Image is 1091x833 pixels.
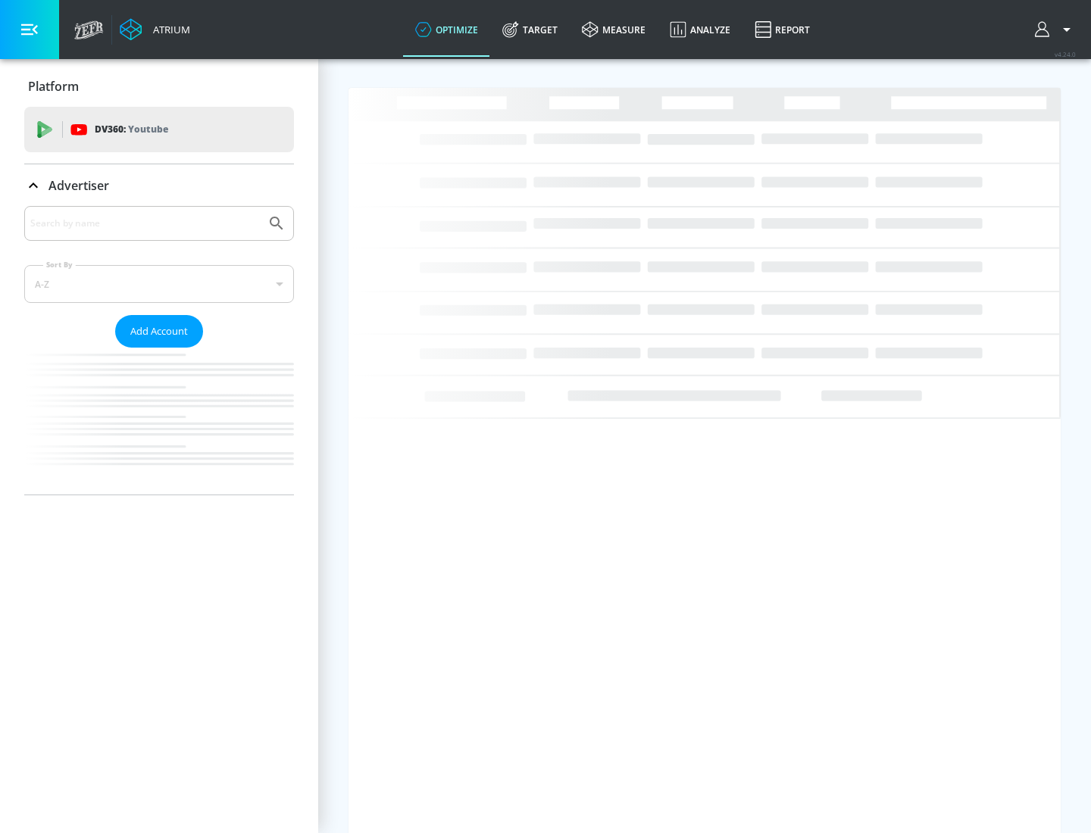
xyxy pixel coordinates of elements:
[403,2,490,57] a: optimize
[95,121,168,138] p: DV360:
[24,107,294,152] div: DV360: Youtube
[24,164,294,207] div: Advertiser
[120,18,190,41] a: Atrium
[742,2,822,57] a: Report
[1055,50,1076,58] span: v 4.24.0
[48,177,109,194] p: Advertiser
[115,315,203,348] button: Add Account
[28,78,79,95] p: Platform
[30,214,260,233] input: Search by name
[43,260,76,270] label: Sort By
[24,265,294,303] div: A-Z
[570,2,658,57] a: measure
[128,121,168,137] p: Youtube
[658,2,742,57] a: Analyze
[147,23,190,36] div: Atrium
[24,348,294,494] nav: list of Advertiser
[490,2,570,57] a: Target
[130,323,188,340] span: Add Account
[24,206,294,494] div: Advertiser
[24,65,294,108] div: Platform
